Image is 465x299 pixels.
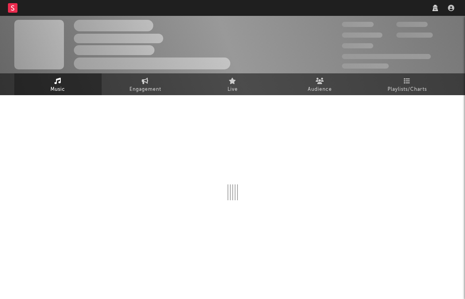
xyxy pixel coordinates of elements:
span: Audience [308,85,332,94]
a: Engagement [102,73,189,95]
span: Live [228,85,238,94]
a: Playlists/Charts [364,73,451,95]
span: 100,000 [342,43,373,48]
span: Music [50,85,65,94]
span: 50,000,000 [342,33,382,38]
a: Music [14,73,102,95]
span: 100,000 [396,22,428,27]
span: Playlists/Charts [388,85,427,94]
span: 300,000 [342,22,374,27]
a: Live [189,73,276,95]
a: Audience [276,73,364,95]
span: Engagement [129,85,161,94]
span: 1,000,000 [396,33,433,38]
span: Jump Score: 85.0 [342,63,389,69]
span: 50,000,000 Monthly Listeners [342,54,431,59]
